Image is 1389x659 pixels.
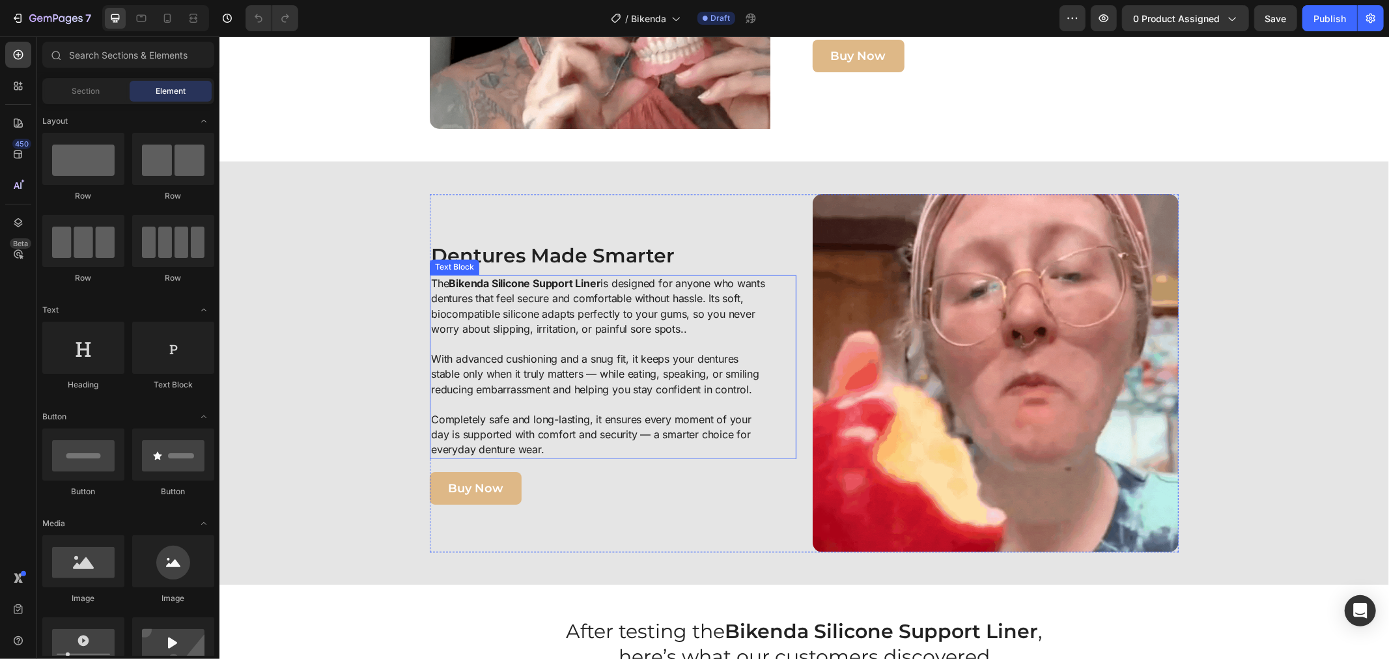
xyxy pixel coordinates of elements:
h2: After testing the , here’s what our customers discovered [339,581,831,634]
div: Text Block [132,379,214,391]
h2: Dentures Made Smarter [210,205,577,233]
strong: Bikenda Silicone Support Liner [229,240,381,253]
div: Heading [42,379,124,391]
div: Undo/Redo [246,5,298,31]
span: Bikenda [631,12,666,25]
div: Row [132,272,214,284]
div: Publish [1313,12,1346,25]
button: 0 product assigned [1122,5,1249,31]
span: Toggle open [193,300,214,320]
p: Completely safe and long-lasting, it ensures every moment of your day is supported with comfort a... [212,376,547,421]
span: Button [42,411,66,423]
p: The is designed for anyone who wants dentures that feel secure and comfortable without hassle. It... [212,240,547,315]
span: Text [42,304,59,316]
span: / [625,12,628,25]
p: With advanced cushioning and a snug fit, it keeps your dentures stable only when it truly matters... [212,315,547,361]
div: Text Block [213,225,257,236]
img: gempages_585570282693985115-f23e36ab-092b-4016-8f86-94d50dc8ded7.gif [593,158,960,516]
strong: Bikenda Silicone Support Liner [506,583,819,607]
span: Media [42,518,65,529]
button: <p>Buy Now</p> [210,436,302,468]
div: 450 [12,139,31,149]
p: Buy Now [229,442,284,462]
div: Row [42,190,124,202]
span: Save [1265,13,1287,24]
input: Search Sections & Elements [42,42,214,68]
span: Element [156,85,186,97]
div: Button [132,486,214,498]
span: Draft [710,12,730,24]
div: Image [132,593,214,604]
span: 0 product assigned [1133,12,1220,25]
button: Save [1254,5,1297,31]
iframe: Design area [219,36,1389,659]
button: 7 [5,5,97,31]
span: Toggle open [193,111,214,132]
div: Open Intercom Messenger [1345,595,1376,626]
p: 7 [85,10,91,26]
button: Publish [1302,5,1357,31]
span: Layout [42,115,68,127]
div: Image [42,593,124,604]
span: Section [72,85,100,97]
div: Button [42,486,124,498]
div: Row [132,190,214,202]
div: Row [42,272,124,284]
span: Toggle open [193,406,214,427]
span: Toggle open [193,513,214,534]
div: Beta [10,238,31,249]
